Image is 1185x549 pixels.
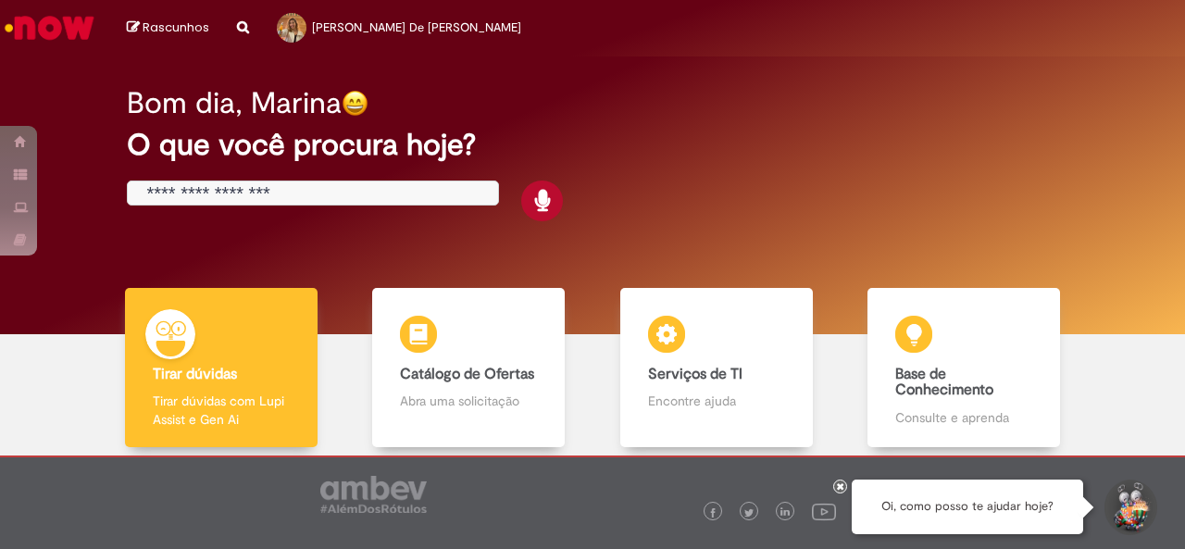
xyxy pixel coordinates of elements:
[127,19,209,37] a: Rascunhos
[320,476,427,513] img: logo_footer_ambev_rotulo_gray.png
[312,19,521,35] span: [PERSON_NAME] De [PERSON_NAME]
[780,507,790,518] img: logo_footer_linkedin.png
[400,392,537,410] p: Abra uma solicitação
[648,392,785,410] p: Encontre ajuda
[1102,480,1157,535] button: Iniciar Conversa de Suporte
[153,365,237,383] b: Tirar dúvidas
[708,508,717,518] img: logo_footer_facebook.png
[812,499,836,523] img: logo_footer_youtube.png
[127,87,342,119] h2: Bom dia, Marina
[648,365,742,383] b: Serviços de TI
[345,288,593,448] a: Catálogo de Ofertas Abra uma solicitação
[895,408,1032,427] p: Consulte e aprenda
[841,288,1089,448] a: Base de Conhecimento Consulte e aprenda
[2,9,97,46] img: ServiceNow
[153,392,290,429] p: Tirar dúvidas com Lupi Assist e Gen Ai
[143,19,209,36] span: Rascunhos
[592,288,841,448] a: Serviços de TI Encontre ajuda
[852,480,1083,534] div: Oi, como posso te ajudar hoje?
[342,90,368,117] img: happy-face.png
[97,288,345,448] a: Tirar dúvidas Tirar dúvidas com Lupi Assist e Gen Ai
[400,365,534,383] b: Catálogo de Ofertas
[744,508,754,518] img: logo_footer_twitter.png
[127,129,1057,161] h2: O que você procura hoje?
[895,365,993,400] b: Base de Conhecimento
